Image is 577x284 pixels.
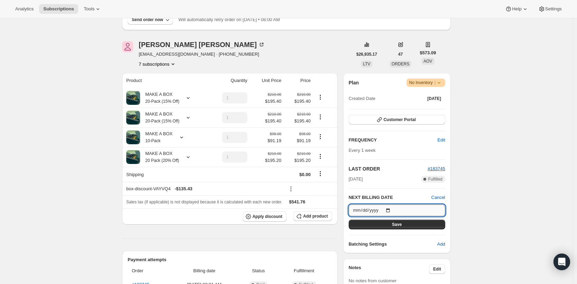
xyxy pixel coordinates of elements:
h2: LAST ORDER [349,165,428,172]
button: Product actions [315,133,326,140]
img: product img [126,150,140,164]
span: $0.00 [299,172,311,177]
span: $91.19 [285,137,311,144]
h6: Batching Settings [349,241,437,248]
span: $195.40 [265,98,281,105]
th: Order [128,263,170,278]
span: $541.76 [289,199,305,204]
button: 47 [394,49,407,59]
span: [EMAIL_ADDRESS][DOMAIN_NAME] · [PHONE_NUMBER] [139,51,265,58]
button: Help [501,4,532,14]
th: Unit Price [249,73,283,88]
span: Save [392,222,402,227]
span: $26,935.17 [356,52,377,57]
small: $98.00 [270,132,281,136]
span: Fulfilled [428,176,442,182]
h2: Plan [349,79,359,86]
small: $210.00 [297,92,311,97]
th: Quantity [207,73,249,88]
span: No notes from customer [349,278,397,283]
button: Product actions [315,93,326,101]
div: Send order now [132,17,163,22]
small: $210.00 [268,112,281,116]
span: Fulfillment [280,267,328,274]
span: Every 1 week [349,148,376,153]
span: AOV [423,59,432,64]
span: Add [437,241,445,248]
span: - $135.43 [175,185,192,192]
h2: NEXT BILLING DATE [349,194,431,201]
button: #183745 [428,165,445,172]
button: Edit [433,135,449,146]
button: Add [433,239,449,250]
small: 20-Pack (15% Off) [145,99,179,104]
small: $210.00 [297,112,311,116]
span: Add product [303,213,328,219]
span: No Inventory [409,79,442,86]
button: Cancel [431,194,445,201]
button: Product actions [315,153,326,160]
div: Open Intercom Messenger [553,254,570,270]
button: Product actions [315,113,326,121]
span: $195.40 [285,98,311,105]
button: Product actions [139,61,176,67]
img: product img [126,130,140,144]
span: Tools [84,6,94,12]
small: $98.00 [299,132,311,136]
span: Edit [438,137,445,144]
button: [DATE] [423,94,445,103]
button: Subscriptions [39,4,78,14]
div: MAKE A BOX [140,130,173,144]
span: Edit [433,266,441,272]
h2: FREQUENCY [349,137,438,144]
button: Send order now [128,15,173,25]
span: $195.40 [265,118,281,125]
button: Add product [293,211,332,221]
span: Billing date [172,267,237,274]
h2: Payment attempts [128,256,332,263]
button: Apply discount [243,211,287,222]
img: product img [126,111,140,125]
button: Settings [534,4,566,14]
span: Apply discount [253,214,283,219]
a: #183745 [428,166,445,171]
span: Sales tax (if applicable) is not displayed because it is calculated with each new order. [126,200,282,204]
span: 47 [398,52,403,57]
span: $91.19 [267,137,281,144]
div: MAKE A BOX [140,91,179,105]
small: $210.00 [297,152,311,156]
h3: Notes [349,264,429,274]
button: Tools [80,4,106,14]
button: Analytics [11,4,38,14]
span: Help [512,6,521,12]
span: Created Date [349,95,375,102]
div: MAKE A BOX [140,150,179,164]
span: $195.40 [285,118,311,125]
span: | [434,80,436,85]
span: Subscriptions [43,6,74,12]
button: $26,935.17 [352,49,381,59]
small: $210.00 [268,92,281,97]
small: 10-Pack [145,138,161,143]
button: Save [349,220,445,229]
span: ORDERS [392,62,409,66]
span: Analytics [15,6,34,12]
span: Customer Portal [384,117,416,122]
span: $573.09 [420,49,436,56]
th: Product [122,73,207,88]
div: [PERSON_NAME] [PERSON_NAME] [139,41,265,48]
button: Shipping actions [315,170,326,177]
small: 20-Pack (15% Off) [145,119,179,123]
button: Customer Portal [349,115,445,125]
span: Settings [545,6,562,12]
small: 20 Pack (20% Off) [145,158,179,163]
div: box-discount-VAYVQ4 [126,185,281,192]
small: $210.00 [268,152,281,156]
span: LTV [363,62,370,66]
p: Will automatically retry order on [DATE] • 08:00 AM [178,16,280,23]
img: product img [126,91,140,105]
button: Edit [429,264,445,274]
div: MAKE A BOX [140,111,179,125]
